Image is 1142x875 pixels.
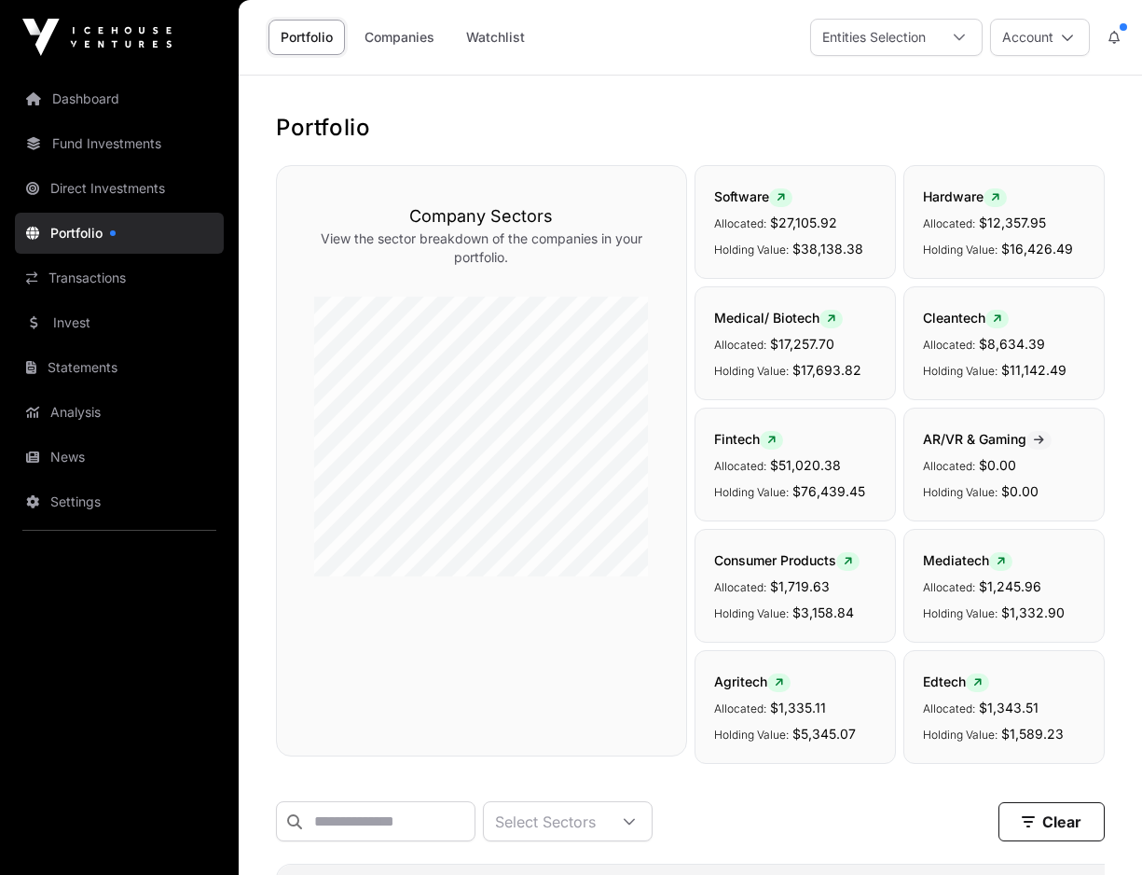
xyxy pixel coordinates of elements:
span: $17,257.70 [770,336,834,352]
span: Holding Value: [923,606,998,620]
a: Settings [15,481,224,522]
span: $0.00 [979,457,1016,473]
span: Mediatech [923,552,1012,568]
img: Icehouse Ventures Logo [22,19,172,56]
span: $3,158.84 [792,604,854,620]
span: $38,138.38 [792,241,863,257]
a: Portfolio [15,213,224,254]
button: Clear [998,802,1105,841]
span: Allocated: [923,580,975,594]
span: Allocated: [714,580,766,594]
div: Entities Selection [811,20,937,55]
span: $8,634.39 [979,336,1045,352]
span: $17,693.82 [792,362,861,378]
span: $11,142.49 [1001,362,1066,378]
span: Holding Value: [923,364,998,378]
span: $16,426.49 [1001,241,1073,257]
a: Companies [352,20,447,55]
span: Allocated: [923,216,975,230]
span: Consumer Products [714,552,860,568]
span: Allocated: [714,338,766,352]
iframe: Chat Widget [1049,785,1142,875]
span: $5,345.07 [792,726,856,742]
span: $1,719.63 [770,578,830,594]
span: Fintech [714,431,783,447]
span: Hardware [923,188,1007,204]
span: Edtech [923,674,989,689]
a: Fund Investments [15,123,224,164]
a: Analysis [15,392,224,433]
a: News [15,437,224,478]
span: $76,439.45 [792,483,865,499]
p: View the sector breakdown of the companies in your portfolio. [314,229,649,267]
span: Allocated: [714,216,766,230]
span: Medical/ Biotech [714,310,843,326]
div: Select Sectors [484,802,607,840]
span: $12,357.95 [979,215,1046,230]
a: Watchlist [454,20,537,55]
h1: Portfolio [276,113,1105,143]
span: AR/VR & Gaming [923,431,1052,447]
span: Allocated: [923,701,975,715]
a: Invest [15,302,224,343]
span: Allocated: [714,459,766,473]
span: $27,105.92 [770,215,837,230]
span: Allocated: [923,459,975,473]
span: $1,335.11 [770,700,826,715]
span: Holding Value: [923,485,998,499]
a: Transactions [15,257,224,299]
a: Portfolio [268,20,345,55]
span: Holding Value: [923,728,998,742]
span: Allocated: [714,701,766,715]
span: Holding Value: [714,364,789,378]
span: Software [714,188,792,204]
span: $1,343.51 [979,700,1039,715]
span: Agritech [714,674,791,689]
span: Allocated: [923,338,975,352]
span: $1,332.90 [1001,604,1065,620]
span: Holding Value: [714,728,789,742]
button: Account [990,19,1090,56]
span: Holding Value: [714,606,789,620]
a: Direct Investments [15,168,224,209]
span: Cleantech [923,310,1009,326]
a: Dashboard [15,78,224,119]
span: $1,245.96 [979,578,1041,594]
span: Holding Value: [714,243,789,257]
span: Holding Value: [714,485,789,499]
span: $0.00 [1001,483,1039,499]
span: Holding Value: [923,243,998,257]
span: $1,589.23 [1001,726,1064,742]
h3: Company Sectors [314,203,649,229]
span: $51,020.38 [770,457,841,473]
a: Statements [15,347,224,388]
